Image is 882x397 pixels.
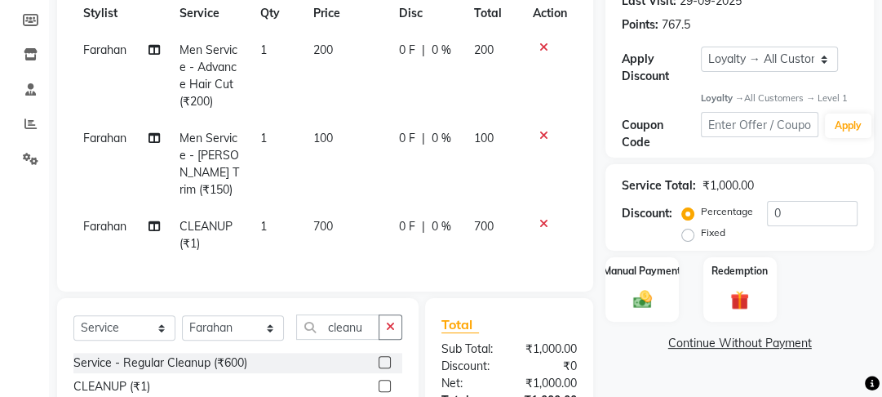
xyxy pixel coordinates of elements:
[422,130,425,147] span: |
[260,219,267,234] span: 1
[622,117,700,151] div: Coupon Code
[313,131,333,145] span: 100
[474,219,494,234] span: 700
[180,131,239,197] span: Men Service - [PERSON_NAME] Trim (₹150)
[603,264,681,279] label: Manual Payment
[399,42,415,59] span: 0 F
[702,177,754,194] div: ₹1,000.00
[701,91,858,105] div: All Customers → Level 1
[825,114,871,138] button: Apply
[622,51,700,85] div: Apply Discount
[73,355,247,372] div: Service - Regular Cleanup (₹600)
[509,358,589,375] div: ₹0
[429,375,509,392] div: Net:
[711,264,768,279] label: Redemption
[429,341,509,358] div: Sub Total:
[627,288,658,310] img: _cash.svg
[622,205,672,222] div: Discount:
[701,225,725,240] label: Fixed
[422,42,425,59] span: |
[609,335,871,352] a: Continue Without Payment
[622,16,658,33] div: Points:
[422,218,425,235] span: |
[83,219,126,234] span: Farahan
[509,375,589,392] div: ₹1,000.00
[73,378,150,395] div: CLEANUP (₹1)
[83,42,126,57] span: Farahan
[432,42,451,59] span: 0 %
[432,130,451,147] span: 0 %
[180,42,237,109] span: Men Service - Advance Hair Cut (₹200)
[701,112,818,137] input: Enter Offer / Coupon Code
[432,218,451,235] span: 0 %
[313,219,333,234] span: 700
[429,358,509,375] div: Discount:
[474,42,494,57] span: 200
[509,341,589,358] div: ₹1,000.00
[313,42,333,57] span: 200
[83,131,126,145] span: Farahan
[701,92,744,104] strong: Loyalty →
[725,288,755,311] img: _gift.svg
[441,316,479,333] span: Total
[701,204,753,219] label: Percentage
[622,177,696,194] div: Service Total:
[260,42,267,57] span: 1
[474,131,494,145] span: 100
[399,218,415,235] span: 0 F
[296,314,379,340] input: Search or Scan
[399,130,415,147] span: 0 F
[180,219,233,251] span: CLEANUP (₹1)
[662,16,690,33] div: 767.5
[260,131,267,145] span: 1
